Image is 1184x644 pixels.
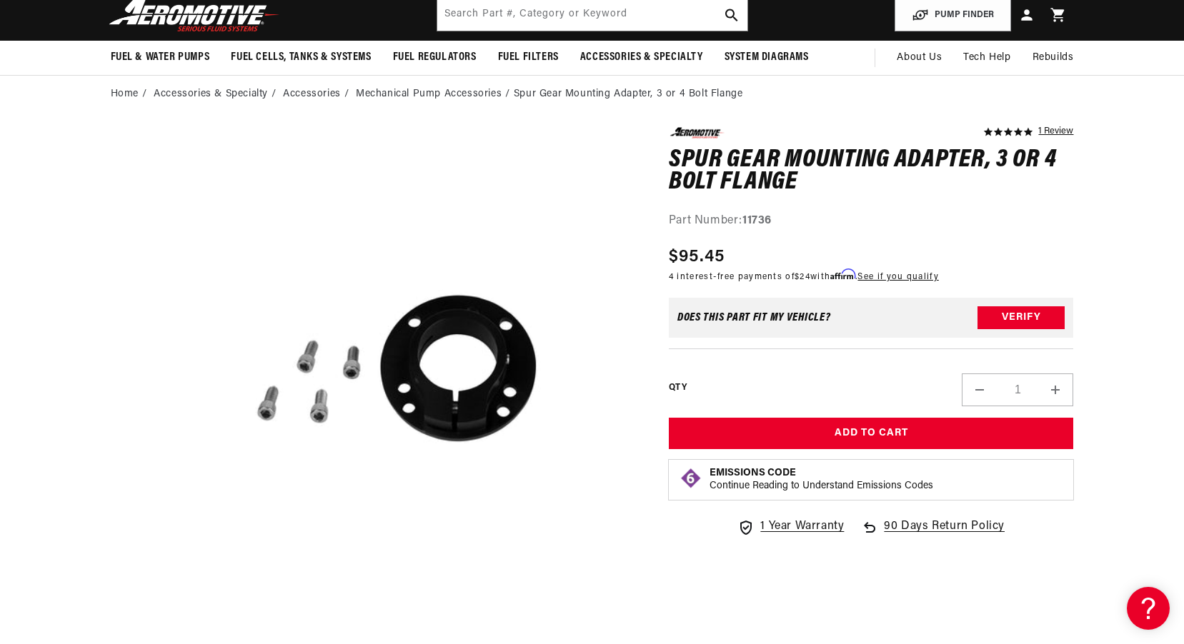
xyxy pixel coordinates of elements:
span: Rebuilds [1033,50,1074,66]
span: 1 Year Warranty [760,518,844,536]
span: Fuel Cells, Tanks & Systems [231,50,371,65]
a: 1 Year Warranty [737,518,844,536]
strong: Emissions Code [710,468,796,478]
summary: Accessories & Specialty [569,41,714,74]
span: Fuel & Water Pumps [111,50,210,65]
summary: Fuel Cells, Tanks & Systems [220,41,382,74]
a: 1 reviews [1038,127,1073,137]
span: Fuel Regulators [393,50,477,65]
span: Fuel Filters [498,50,559,65]
span: Affirm [830,269,855,280]
button: Verify [977,306,1065,329]
li: Accessories & Specialty [154,86,279,102]
a: Home [111,86,139,102]
a: Mechanical Pump Accessories [356,86,502,102]
a: 90 Days Return Policy [861,518,1005,550]
p: 4 interest-free payments of with . [669,270,939,283]
strong: 11736 [742,215,772,226]
span: About Us [897,52,942,63]
a: Accessories [283,86,341,102]
div: Does This part fit My vehicle? [677,312,831,323]
span: 90 Days Return Policy [884,518,1005,550]
li: Spur Gear Mounting Adapter, 3 or 4 Bolt Flange [514,86,743,102]
label: QTY [669,382,687,394]
nav: breadcrumbs [111,86,1074,102]
summary: Rebuilds [1022,41,1085,75]
img: Emissions code [680,467,702,490]
a: See if you qualify - Learn more about Affirm Financing (opens in modal) [857,273,938,281]
div: Part Number: [669,212,1074,231]
span: Tech Help [963,50,1010,66]
a: About Us [886,41,952,75]
p: Continue Reading to Understand Emissions Codes [710,480,933,493]
span: $95.45 [669,244,725,270]
summary: Fuel Filters [487,41,569,74]
summary: Fuel & Water Pumps [100,41,221,74]
h1: Spur Gear Mounting Adapter, 3 or 4 Bolt Flange [669,149,1074,194]
span: $24 [795,273,810,281]
button: Emissions CodeContinue Reading to Understand Emissions Codes [710,467,933,493]
media-gallery: Gallery Viewer [111,127,640,616]
summary: System Diagrams [714,41,820,74]
summary: Fuel Regulators [382,41,487,74]
summary: Tech Help [952,41,1021,75]
span: System Diagrams [725,50,809,65]
span: Accessories & Specialty [580,50,703,65]
button: Add to Cart [669,418,1074,450]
